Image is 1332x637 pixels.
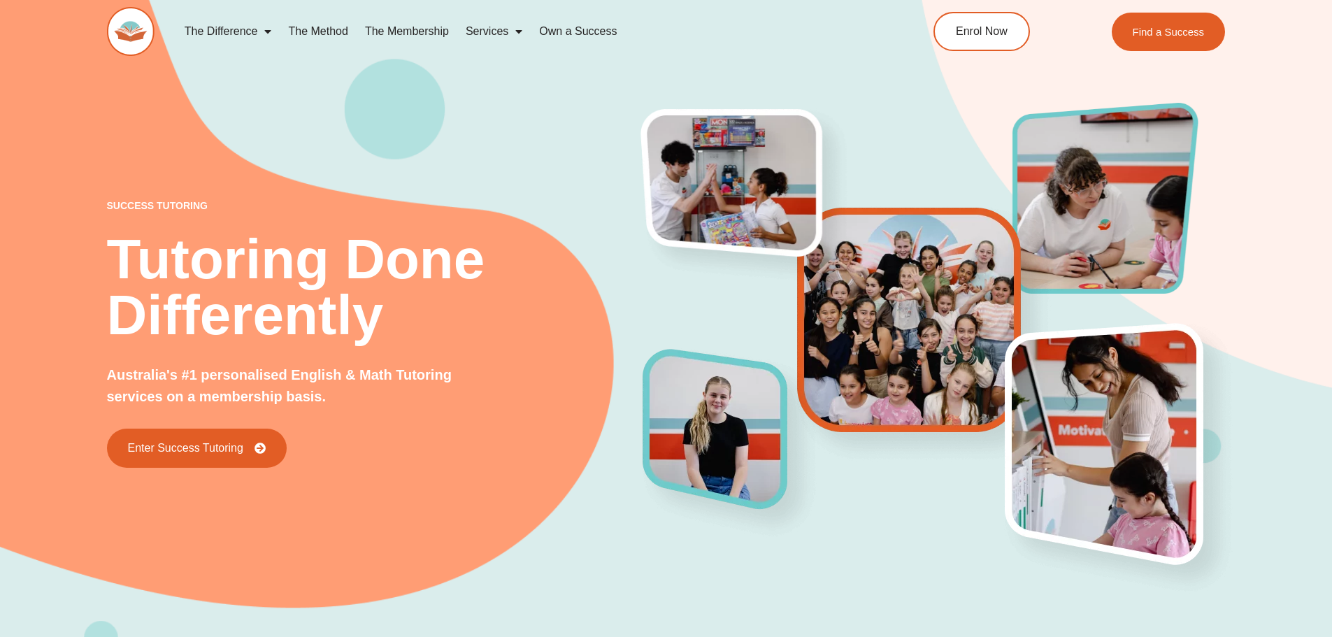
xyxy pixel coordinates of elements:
span: Enrol Now [956,26,1008,37]
a: The Difference [176,15,280,48]
a: Services [457,15,531,48]
span: Find a Success [1133,27,1205,37]
p: success tutoring [107,201,644,210]
p: Australia's #1 personalised English & Math Tutoring services on a membership basis. [107,364,499,408]
span: Enter Success Tutoring [128,443,243,454]
a: Enter Success Tutoring [107,429,287,468]
a: Find a Success [1112,13,1226,51]
h2: Tutoring Done Differently [107,231,644,343]
a: Own a Success [531,15,625,48]
a: Enrol Now [933,12,1030,51]
nav: Menu [176,15,870,48]
a: The Method [280,15,356,48]
a: The Membership [357,15,457,48]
